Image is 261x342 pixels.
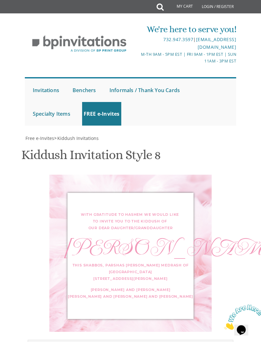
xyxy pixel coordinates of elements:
h1: Kiddush Invitation Style 8 [21,148,161,167]
a: My Cart [163,1,197,13]
div: With gratitude to Hashem we would like to invite you to the kiddush of our dear daughter/granddau... [62,212,199,232]
div: [PERSON_NAME] [62,244,199,251]
a: Informals / Thank You Cards [108,79,181,102]
div: M-Th 9am - 5pm EST | Fri 9am - 1pm EST | Sun 11am - 3pm EST [131,51,236,65]
iframe: chat widget [222,302,261,332]
span: Free e-Invites [25,135,54,142]
span: > [54,135,99,142]
a: Kiddush Invitations [57,135,99,142]
a: Invitations [31,79,61,102]
div: [PERSON_NAME] and [PERSON_NAME] [PERSON_NAME] and [PERSON_NAME] and [PERSON_NAME] [62,287,199,300]
img: BP Invitation Loft [25,31,134,57]
img: Chat attention grabber [3,3,42,28]
a: Free e-Invites [25,135,54,142]
a: [EMAIL_ADDRESS][DOMAIN_NAME] [196,37,236,50]
div: This Shabbos, Parshas [PERSON_NAME] Medrash of [GEOGRAPHIC_DATA] [STREET_ADDRESS][PERSON_NAME] [62,262,199,282]
div: We're here to serve you! [131,23,236,36]
a: FREE e-Invites [82,102,121,126]
div: | [131,36,236,51]
a: Benchers [71,79,98,102]
a: Specialty Items [31,102,72,126]
a: 732.947.3597 [163,37,193,43]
